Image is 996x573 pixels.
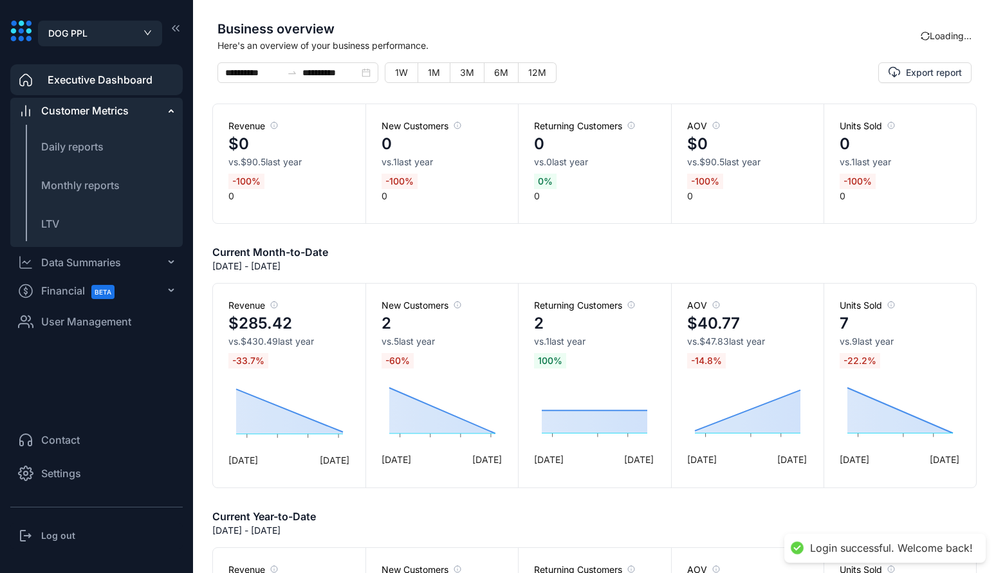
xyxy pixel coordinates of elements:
[840,335,894,348] span: vs. 9 last year
[687,156,761,168] span: vs. $90.5 last year
[382,174,418,189] span: -100 %
[228,120,278,132] span: Revenue
[217,19,921,39] span: Business overview
[840,299,895,312] span: Units Sold
[41,466,81,481] span: Settings
[921,29,972,42] div: Loading...
[534,299,635,312] span: Returning Customers
[41,255,121,270] div: Data Summaries
[687,353,726,368] span: -14.8 %
[287,68,297,78] span: swap-right
[91,285,115,299] span: BETA
[919,30,931,42] span: sync
[382,132,392,156] h4: 0
[671,104,824,223] div: 0
[382,353,414,368] span: -60 %
[213,104,365,223] div: 0
[460,67,474,78] span: 3M
[228,156,302,168] span: vs. $90.5 last year
[528,67,546,78] span: 12M
[382,120,461,132] span: New Customers
[41,314,131,329] span: User Management
[534,312,544,335] h4: 2
[320,453,349,467] span: [DATE]
[428,67,440,78] span: 1M
[534,335,586,348] span: vs. 1 last year
[840,120,895,132] span: Units Sold
[212,509,316,524] h6: Current Year-to-Date
[840,132,850,156] h4: 0
[228,312,292,335] h4: $285.42
[41,103,129,118] div: Customer Metrics
[534,453,564,466] span: [DATE]
[212,260,281,273] p: [DATE] - [DATE]
[228,335,314,348] span: vs. $430.49 last year
[687,312,740,335] h4: $40.77
[228,132,249,156] h4: $0
[624,453,654,466] span: [DATE]
[382,299,461,312] span: New Customers
[824,104,976,223] div: 0
[534,156,588,168] span: vs. 0 last year
[287,68,297,78] span: to
[41,179,120,192] span: Monthly reports
[382,156,433,168] span: vs. 1 last year
[810,541,973,555] div: Login successful. Welcome back!
[48,26,88,41] span: DOG PPL
[228,353,268,368] span: -33.7 %
[534,353,566,368] span: 100 %
[687,335,765,348] span: vs. $47.83 last year
[687,453,717,466] span: [DATE]
[382,453,411,466] span: [DATE]
[534,174,557,189] span: 0 %
[930,453,959,466] span: [DATE]
[840,453,869,466] span: [DATE]
[395,67,408,78] span: 1W
[840,353,880,368] span: -22.2 %
[38,21,162,46] button: DOG PPL
[472,453,502,466] span: [DATE]
[212,524,281,537] p: [DATE] - [DATE]
[494,67,508,78] span: 6M
[217,39,921,52] span: Here's an overview of your business performance.
[365,104,518,223] div: 0
[41,432,80,448] span: Contact
[840,156,891,168] span: vs. 1 last year
[212,244,328,260] h6: Current Month-to-Date
[840,174,876,189] span: -100 %
[878,62,972,83] button: Export report
[534,120,635,132] span: Returning Customers
[41,277,126,305] span: Financial
[382,312,391,335] h4: 2
[687,132,708,156] h4: $0
[228,299,278,312] span: Revenue
[41,140,104,153] span: Daily reports
[906,66,962,79] span: Export report
[687,120,720,132] span: AOV
[534,132,544,156] h4: 0
[382,335,435,348] span: vs. 5 last year
[518,104,670,223] div: 0
[41,217,59,230] span: LTV
[687,299,720,312] span: AOV
[228,174,264,189] span: -100 %
[48,72,152,87] span: Executive Dashboard
[777,453,807,466] span: [DATE]
[41,529,75,542] h3: Log out
[228,453,258,467] span: [DATE]
[143,30,152,36] span: down
[687,174,723,189] span: -100 %
[840,312,849,335] h4: 7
